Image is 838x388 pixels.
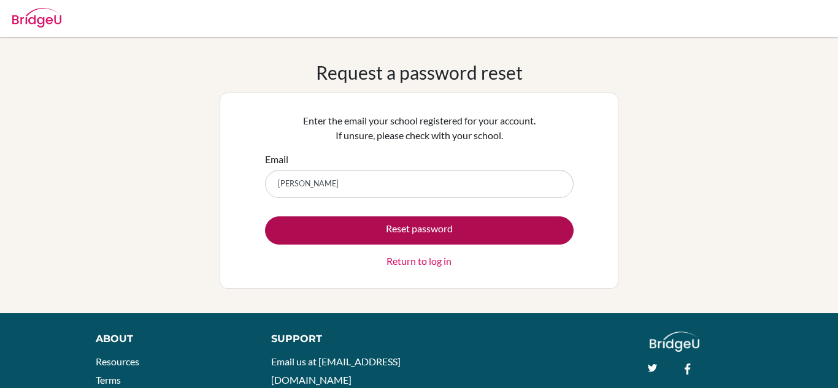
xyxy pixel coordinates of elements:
button: Reset password [265,216,574,245]
a: Resources [96,356,139,367]
label: Email [265,152,288,167]
img: logo_white@2x-f4f0deed5e89b7ecb1c2cc34c3e3d731f90f0f143d5ea2071677605dd97b5244.png [650,332,699,352]
p: Enter the email your school registered for your account. If unsure, please check with your school. [265,113,574,143]
a: Terms [96,374,121,386]
div: About [96,332,244,346]
div: Support [271,332,407,346]
a: Email us at [EMAIL_ADDRESS][DOMAIN_NAME] [271,356,401,386]
h1: Request a password reset [316,61,523,83]
img: Bridge-U [12,8,61,28]
a: Return to log in [386,254,452,268]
